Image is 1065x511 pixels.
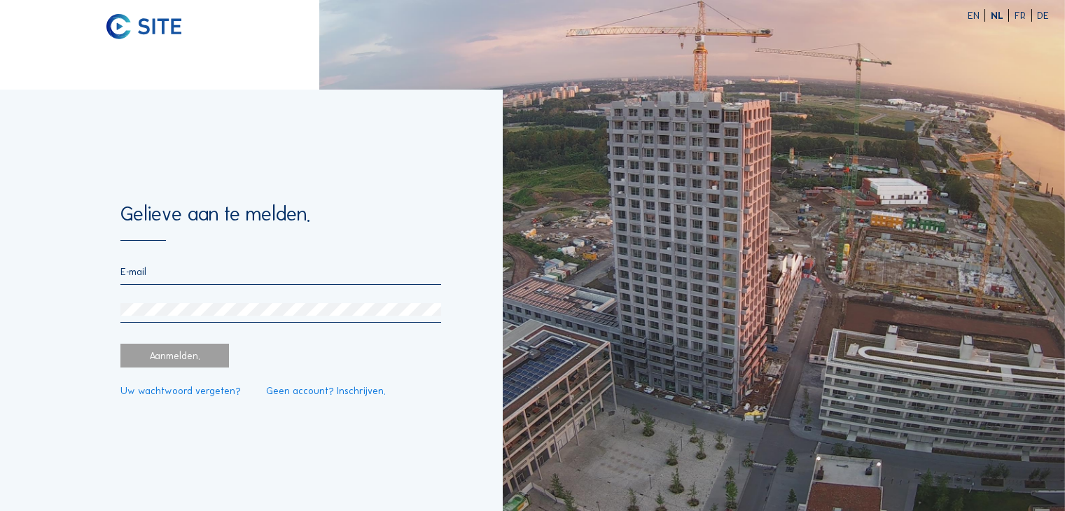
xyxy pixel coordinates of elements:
img: C-SITE logo [106,14,181,39]
div: NL [991,10,1010,20]
div: DE [1037,10,1049,20]
a: Uw wachtwoord vergeten? [120,386,241,395]
div: Aanmelden. [120,344,229,367]
a: Geen account? Inschrijven. [266,386,386,395]
input: E-mail [120,265,442,278]
div: Gelieve aan te melden. [120,204,442,241]
div: FR [1015,10,1032,20]
div: EN [968,10,986,20]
